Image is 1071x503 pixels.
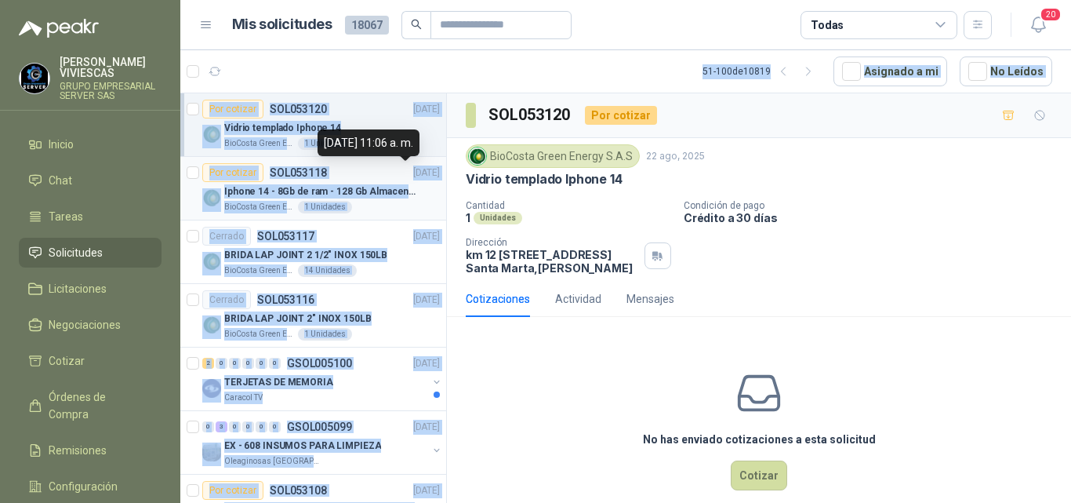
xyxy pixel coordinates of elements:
[646,149,705,164] p: 22 ago, 2025
[257,294,314,305] p: SOL053116
[19,274,162,304] a: Licitaciones
[224,137,295,150] p: BioCosta Green Energy S.A.S
[413,102,440,117] p: [DATE]
[411,19,422,30] span: search
[49,136,74,153] span: Inicio
[49,478,118,495] span: Configuración
[202,443,221,461] img: Company Logo
[202,358,214,369] div: 2
[466,211,470,224] p: 1
[180,284,446,348] a: CerradoSOL053116[DATE] Company LogoBRIDA LAP JOINT 2" INOX 150LBBioCosta Green Energy S.A.S1 Unid...
[466,290,530,308] div: Cotizaciones
[269,358,281,369] div: 0
[202,315,221,334] img: Company Logo
[202,188,221,207] img: Company Logo
[345,16,389,35] span: 18067
[49,244,103,261] span: Solicitudes
[49,388,147,423] span: Órdenes de Compra
[466,248,638,275] p: km 12 [STREET_ADDRESS] Santa Marta , [PERSON_NAME]
[287,421,352,432] p: GSOL005099
[202,379,221,398] img: Company Logo
[19,238,162,268] a: Solicitudes
[49,172,72,189] span: Chat
[466,237,638,248] p: Dirección
[202,421,214,432] div: 0
[224,312,372,326] p: BRIDA LAP JOINT 2" INOX 150LB
[60,56,162,78] p: [PERSON_NAME] VIVIESCAS
[643,431,876,448] h3: No has enviado cotizaciones a esta solicitud
[19,166,162,195] a: Chat
[242,421,254,432] div: 0
[413,483,440,498] p: [DATE]
[466,200,671,211] p: Cantidad
[224,248,387,263] p: BRIDA LAP JOINT 2 1/2" INOX 150LB
[49,280,107,297] span: Licitaciones
[318,129,419,156] div: [DATE] 11:06 a. m.
[224,184,419,199] p: Iphone 14 - 8Gb de ram - 128 Gb Almacenamiento
[224,201,295,213] p: BioCosta Green Energy S.A.S
[202,163,263,182] div: Por cotizar
[49,442,107,459] span: Remisiones
[413,229,440,244] p: [DATE]
[19,346,162,376] a: Cotizar
[684,211,1065,224] p: Crédito a 30 días
[180,93,446,157] a: Por cotizarSOL053120[DATE] Company LogoVidrio templado Iphone 14BioCosta Green Energy S.A.S1 Unid...
[49,352,85,370] span: Cotizar
[287,358,352,369] p: GSOL005100
[216,358,227,369] div: 0
[224,392,263,404] p: Caracol TV
[242,358,254,369] div: 0
[811,16,844,34] div: Todas
[469,148,486,165] img: Company Logo
[216,421,227,432] div: 3
[298,264,357,277] div: 14 Unidades
[256,358,267,369] div: 0
[833,56,947,86] button: Asignado a mi
[202,290,251,309] div: Cerrado
[474,212,522,224] div: Unidades
[298,137,352,150] div: 1 Unidades
[180,221,446,284] a: CerradoSOL053117[DATE] Company LogoBRIDA LAP JOINT 2 1/2" INOX 150LBBioCosta Green Energy S.A.S14...
[466,171,623,188] p: Vidrio templado Iphone 14
[180,157,446,221] a: Por cotizarSOL053118[DATE] Company LogoIphone 14 - 8Gb de ram - 128 Gb AlmacenamientoBioCosta Gre...
[270,167,327,178] p: SOL053118
[731,461,787,490] button: Cotizar
[202,354,443,404] a: 2 0 0 0 0 0 GSOL005100[DATE] Company LogoTERJETAS DE MEMORIACaracol TV
[413,293,440,308] p: [DATE]
[224,439,381,454] p: EX - 608 INSUMOS PARA LIMPIEZA
[413,356,440,371] p: [DATE]
[585,106,657,125] div: Por cotizar
[298,328,352,341] div: 1 Unidades
[224,375,333,390] p: TERJETAS DE MEMORIA
[232,13,332,36] h1: Mis solicitudes
[413,420,440,435] p: [DATE]
[19,310,162,340] a: Negociaciones
[224,455,323,468] p: Oleaginosas [GEOGRAPHIC_DATA]
[202,417,443,468] a: 0 3 0 0 0 0 GSOL005099[DATE] Company LogoEX - 608 INSUMOS PARA LIMPIEZAOleaginosas [GEOGRAPHIC_DATA]
[269,421,281,432] div: 0
[488,103,572,127] h3: SOL053120
[49,316,121,334] span: Negociaciones
[20,64,49,93] img: Company Logo
[229,421,241,432] div: 0
[224,121,341,136] p: Vidrio templado Iphone 14
[19,436,162,465] a: Remisiones
[19,202,162,231] a: Tareas
[19,472,162,501] a: Configuración
[19,19,99,38] img: Logo peakr
[413,166,440,180] p: [DATE]
[626,290,674,308] div: Mensajes
[224,264,295,277] p: BioCosta Green Energy S.A.S
[270,485,327,496] p: SOL053108
[19,129,162,159] a: Inicio
[202,481,263,500] div: Por cotizar
[202,125,221,144] img: Company Logo
[298,201,352,213] div: 1 Unidades
[703,59,821,84] div: 51 - 100 de 10819
[684,200,1065,211] p: Condición de pago
[202,227,251,246] div: Cerrado
[466,144,640,168] div: BioCosta Green Energy S.A.S
[257,231,314,242] p: SOL053117
[229,358,241,369] div: 0
[60,82,162,100] p: GRUPO EMPRESARIAL SERVER SAS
